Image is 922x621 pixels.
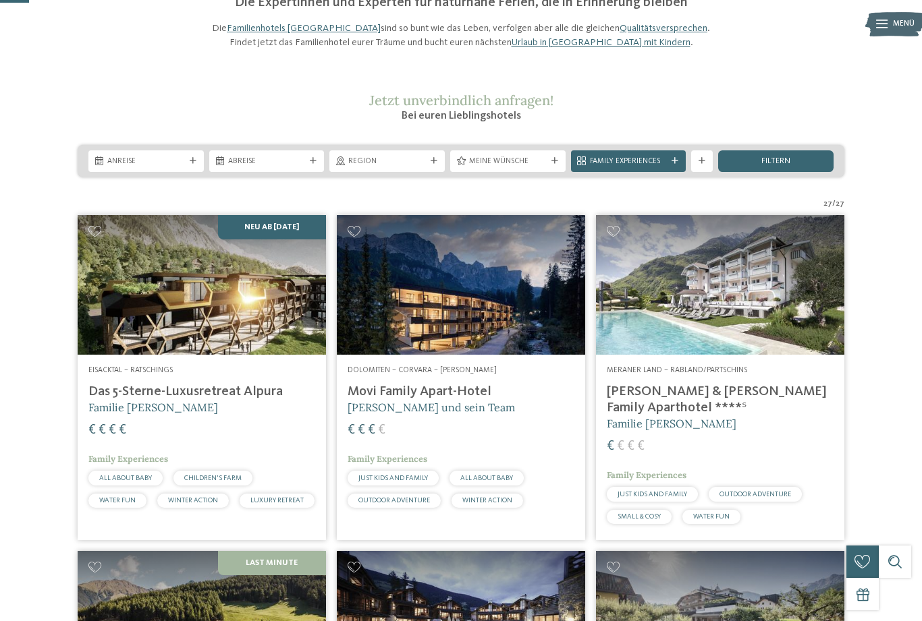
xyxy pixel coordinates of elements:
h4: Das 5-Sterne-Luxusretreat Alpura [88,384,315,400]
span: Bei euren Lieblingshotels [402,111,521,121]
span: JUST KIDS AND FAMILY [618,491,687,498]
a: Familienhotels [GEOGRAPHIC_DATA] [227,24,381,33]
span: € [607,440,614,453]
span: Jetzt unverbindlich anfragen! [369,92,553,109]
a: Familienhotels gesucht? Hier findet ihr die besten! Meraner Land – Rabland/Partschins [PERSON_NAM... [596,215,844,541]
span: Meraner Land – Rabland/Partschins [607,366,747,374]
span: € [109,423,116,437]
span: WATER FUN [693,513,730,520]
span: € [637,440,645,453]
span: OUTDOOR ADVENTURE [720,491,791,498]
span: Eisacktal – Ratschings [88,366,173,374]
span: / [832,199,836,210]
span: Meine Wünsche [469,156,547,167]
span: Family Experiences [348,453,427,465]
span: JUST KIDS AND FAMILY [358,475,428,481]
span: Region [348,156,426,167]
span: € [348,423,355,437]
span: WINTER ACTION [168,497,218,504]
span: OUTDOOR ADVENTURE [358,497,430,504]
span: Family Experiences [607,469,686,481]
img: Familienhotels gesucht? Hier findet ihr die besten! [78,215,326,355]
span: CHILDREN’S FARM [184,475,242,481]
p: Die sind so bunt wie das Leben, verfolgen aber alle die gleichen . Findet jetzt das Familienhotel... [205,22,717,49]
span: 27 [823,199,832,210]
span: Family Experiences [88,453,168,465]
span: € [617,440,624,453]
span: Familie [PERSON_NAME] [607,417,736,430]
span: ALL ABOUT BABY [99,475,152,481]
span: Abreise [228,156,306,167]
span: Dolomiten – Corvara – [PERSON_NAME] [348,366,497,374]
span: Familie [PERSON_NAME] [88,401,218,414]
a: Urlaub in [GEOGRAPHIC_DATA] mit Kindern [512,38,690,47]
img: Familienhotels gesucht? Hier findet ihr die besten! [596,215,844,355]
img: Familienhotels gesucht? Hier findet ihr die besten! [337,215,585,355]
a: Familienhotels gesucht? Hier findet ihr die besten! Dolomiten – Corvara – [PERSON_NAME] Movi Fami... [337,215,585,541]
span: € [119,423,126,437]
h4: Movi Family Apart-Hotel [348,384,574,400]
span: Anreise [107,156,185,167]
a: Familienhotels gesucht? Hier findet ihr die besten! Neu ab [DATE] Eisacktal – Ratschings Das 5-St... [78,215,326,541]
span: € [627,440,634,453]
span: SMALL & COSY [618,513,661,520]
span: € [378,423,385,437]
span: WATER FUN [99,497,136,504]
span: € [88,423,96,437]
span: € [99,423,106,437]
span: € [368,423,375,437]
span: WINTER ACTION [462,497,512,504]
span: filtern [761,157,790,166]
span: € [358,423,365,437]
span: [PERSON_NAME] und sein Team [348,401,515,414]
span: ALL ABOUT BABY [460,475,513,481]
span: LUXURY RETREAT [250,497,304,504]
span: 27 [836,199,844,210]
a: Qualitätsversprechen [620,24,707,33]
span: Family Experiences [590,156,668,167]
h4: [PERSON_NAME] & [PERSON_NAME] Family Aparthotel ****ˢ [607,384,834,416]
